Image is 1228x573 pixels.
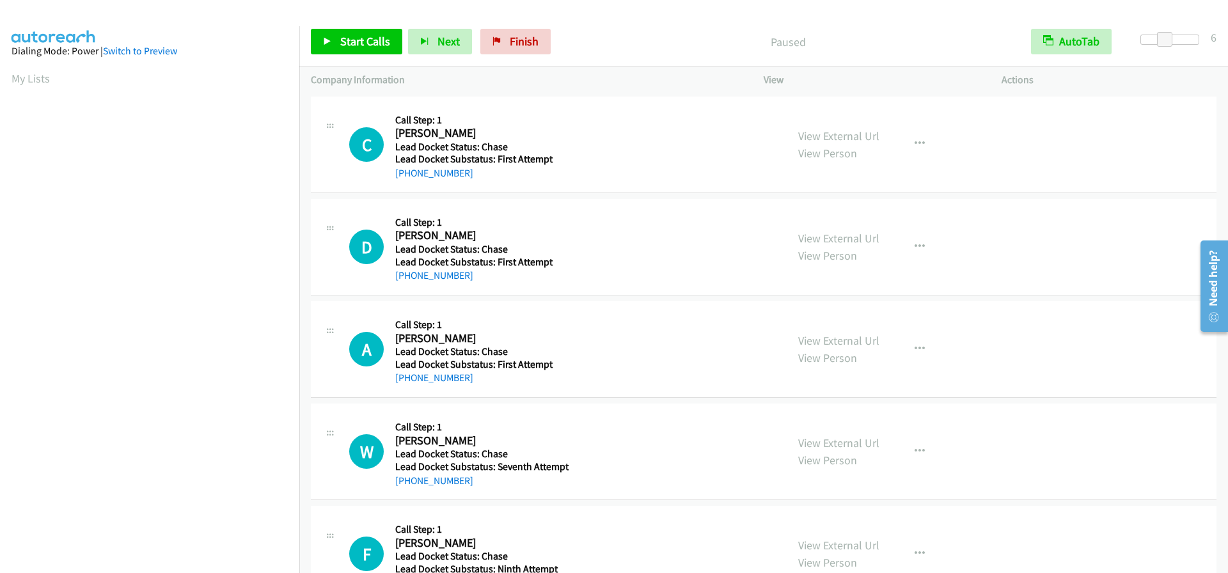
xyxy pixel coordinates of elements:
a: View Person [798,248,857,263]
a: My Lists [12,71,50,86]
h2: [PERSON_NAME] [395,434,592,448]
div: Dialing Mode: Power | [12,43,288,59]
h5: Lead Docket Status: Chase [395,345,592,358]
button: AutoTab [1031,29,1112,54]
p: Actions [1002,72,1216,88]
h2: [PERSON_NAME] [395,536,592,551]
a: View Person [798,453,857,467]
h2: [PERSON_NAME] [395,331,592,346]
a: [PHONE_NUMBER] [395,475,473,487]
h1: C [349,127,384,162]
h5: Lead Docket Substatus: First Attempt [395,256,592,269]
button: Next [408,29,472,54]
a: View External Url [798,333,879,348]
div: 6 [1211,29,1216,46]
h5: Lead Docket Substatus: First Attempt [395,358,592,371]
p: View [764,72,979,88]
h1: A [349,332,384,366]
h5: Lead Docket Substatus: Seventh Attempt [395,460,592,473]
h5: Call Step: 1 [395,114,592,127]
span: Start Calls [340,34,390,49]
a: View Person [798,146,857,161]
h1: W [349,434,384,469]
a: View Person [798,555,857,570]
a: Start Calls [311,29,402,54]
h5: Call Step: 1 [395,421,592,434]
a: [PHONE_NUMBER] [395,167,473,179]
p: Company Information [311,72,741,88]
h2: [PERSON_NAME] [395,228,592,243]
h5: Lead Docket Status: Chase [395,550,592,563]
a: View External Url [798,129,879,143]
h1: F [349,537,384,571]
a: View External Url [798,436,879,450]
h5: Lead Docket Status: Chase [395,141,592,153]
div: The call is yet to be attempted [349,434,384,469]
a: View External Url [798,538,879,553]
span: Next [437,34,460,49]
div: The call is yet to be attempted [349,230,384,264]
h2: [PERSON_NAME] [395,126,592,141]
h1: D [349,230,384,264]
div: The call is yet to be attempted [349,127,384,162]
a: Switch to Preview [103,45,177,57]
h5: Lead Docket Substatus: First Attempt [395,153,592,166]
a: [PHONE_NUMBER] [395,372,473,384]
h5: Lead Docket Status: Chase [395,243,592,256]
div: The call is yet to be attempted [349,332,384,366]
a: Finish [480,29,551,54]
div: The call is yet to be attempted [349,537,384,571]
p: Paused [568,33,1008,51]
h5: Call Step: 1 [395,216,592,229]
h5: Call Step: 1 [395,318,592,331]
h5: Call Step: 1 [395,523,592,536]
iframe: Resource Center [1191,235,1228,337]
a: View External Url [798,231,879,246]
a: View Person [798,350,857,365]
span: Finish [510,34,539,49]
h5: Lead Docket Status: Chase [395,448,592,460]
a: [PHONE_NUMBER] [395,269,473,281]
